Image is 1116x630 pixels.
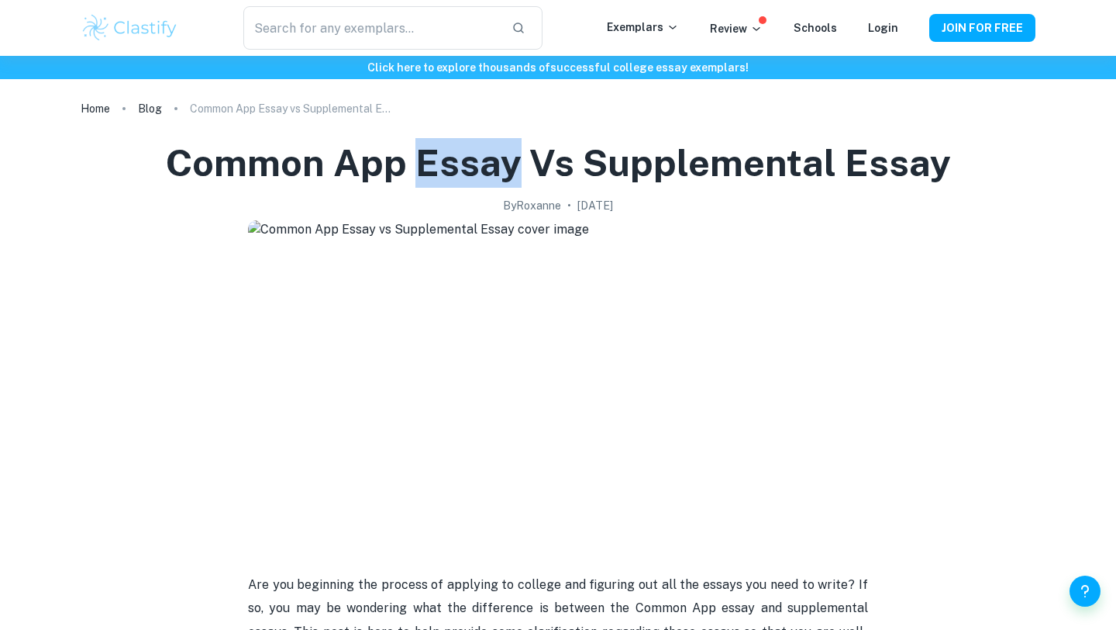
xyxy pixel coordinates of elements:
h2: By Roxanne [503,197,561,214]
h1: Common App Essay vs Supplemental Essay [166,138,951,188]
p: Exemplars [607,19,679,36]
button: Help and Feedback [1069,576,1100,607]
img: Common App Essay vs Supplemental Essay cover image [248,220,868,531]
a: Login [868,22,898,34]
a: Blog [138,98,162,119]
a: Home [81,98,110,119]
h2: [DATE] [577,197,613,214]
button: JOIN FOR FREE [929,14,1035,42]
h6: Click here to explore thousands of successful college essay exemplars ! [3,59,1113,76]
p: • [567,197,571,214]
p: Common App Essay vs Supplemental Essay [190,100,391,117]
a: Schools [794,22,837,34]
input: Search for any exemplars... [243,6,499,50]
p: Review [710,20,763,37]
img: Clastify logo [81,12,179,43]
